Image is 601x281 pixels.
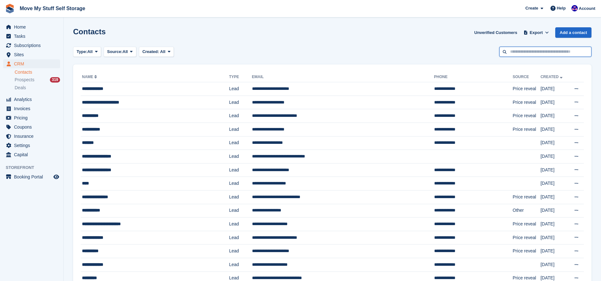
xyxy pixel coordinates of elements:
[541,217,568,231] td: [DATE]
[14,95,52,104] span: Analytics
[14,59,52,68] span: CRM
[15,85,26,91] span: Deals
[541,150,568,164] td: [DATE]
[229,231,252,244] td: Lead
[14,123,52,131] span: Coupons
[160,49,166,54] span: All
[3,141,60,150] a: menu
[513,123,541,136] td: Price reveal
[229,109,252,123] td: Lead
[3,32,60,41] a: menu
[541,136,568,150] td: [DATE]
[3,41,60,50] a: menu
[3,23,60,31] a: menu
[541,75,564,79] a: Created
[3,50,60,59] a: menu
[14,32,52,41] span: Tasks
[142,49,159,54] span: Created:
[87,49,93,55] span: All
[513,231,541,244] td: Price reveal
[252,72,434,82] th: Email
[229,204,252,217] td: Lead
[77,49,87,55] span: Type:
[525,5,538,11] span: Create
[14,50,52,59] span: Sites
[434,72,513,82] th: Phone
[472,27,520,38] a: Unverified Customers
[530,30,543,36] span: Export
[73,27,106,36] h1: Contacts
[123,49,128,55] span: All
[15,84,60,91] a: Deals
[541,82,568,96] td: [DATE]
[82,75,98,79] a: Name
[513,96,541,109] td: Price reveal
[579,5,595,12] span: Account
[14,132,52,141] span: Insurance
[3,95,60,104] a: menu
[541,190,568,204] td: [DATE]
[6,164,63,171] span: Storefront
[229,190,252,204] td: Lead
[557,5,566,11] span: Help
[541,231,568,244] td: [DATE]
[107,49,122,55] span: Source:
[139,47,174,57] button: Created: All
[14,104,52,113] span: Invoices
[571,5,578,11] img: Jade Whetnall
[15,69,60,75] a: Contacts
[541,109,568,123] td: [DATE]
[541,258,568,271] td: [DATE]
[555,27,591,38] a: Add a contact
[522,27,550,38] button: Export
[541,96,568,109] td: [DATE]
[229,258,252,271] td: Lead
[229,96,252,109] td: Lead
[513,82,541,96] td: Price reveal
[15,77,34,83] span: Prospects
[17,3,88,14] a: Move My Stuff Self Storage
[541,163,568,177] td: [DATE]
[229,136,252,150] td: Lead
[513,204,541,217] td: Other
[229,82,252,96] td: Lead
[229,217,252,231] td: Lead
[3,172,60,181] a: menu
[14,41,52,50] span: Subscriptions
[513,109,541,123] td: Price reveal
[50,77,60,83] div: 319
[541,177,568,191] td: [DATE]
[513,217,541,231] td: Price reveal
[3,123,60,131] a: menu
[541,244,568,258] td: [DATE]
[14,113,52,122] span: Pricing
[541,204,568,217] td: [DATE]
[513,190,541,204] td: Price reveal
[14,23,52,31] span: Home
[14,150,52,159] span: Capital
[229,123,252,136] td: Lead
[52,173,60,181] a: Preview store
[229,244,252,258] td: Lead
[3,113,60,122] a: menu
[513,244,541,258] td: Price reveal
[229,163,252,177] td: Lead
[14,172,52,181] span: Booking Portal
[3,150,60,159] a: menu
[513,72,541,82] th: Source
[5,4,15,13] img: stora-icon-8386f47178a22dfd0bd8f6a31ec36ba5ce8667c1dd55bd0f319d3a0aa187defe.svg
[229,177,252,191] td: Lead
[229,72,252,82] th: Type
[541,123,568,136] td: [DATE]
[229,150,252,164] td: Lead
[3,104,60,113] a: menu
[104,47,136,57] button: Source: All
[14,141,52,150] span: Settings
[3,59,60,68] a: menu
[3,132,60,141] a: menu
[73,47,101,57] button: Type: All
[15,77,60,83] a: Prospects 319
